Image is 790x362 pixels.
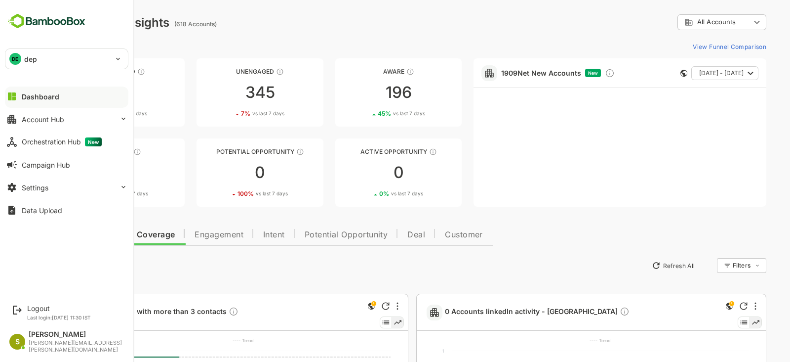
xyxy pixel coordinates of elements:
[218,110,250,117] span: vs last 7 days
[24,148,150,155] div: Engaged
[194,307,204,318] div: Description not present
[301,85,427,100] div: 196
[27,304,91,313] div: Logout
[665,67,709,80] span: [DATE] - [DATE]
[5,12,88,31] img: BambooboxFullLogoMark.5f36c76dfaba33ec1ec1367b70bb1252.svg
[643,13,732,32] div: All Accounts
[9,53,21,65] div: DE
[395,148,402,156] div: These accounts have open opportunities which might be at any of the Sales Stages
[22,206,62,215] div: Data Upload
[5,200,128,220] button: Data Upload
[229,231,250,239] span: Intent
[198,338,219,343] text: ---- Trend
[663,18,701,26] span: All Accounts
[553,70,563,76] span: New
[24,54,37,64] p: dep
[24,165,150,181] div: 2
[5,132,128,152] button: Orchestration HubNew
[66,190,114,197] div: 80 %
[29,330,123,339] div: [PERSON_NAME]
[203,190,253,197] div: 100 %
[301,138,427,207] a: Active OpportunityThese accounts have open opportunities which might be at any of the Sales Stage...
[301,165,427,181] div: 0
[221,190,253,197] span: vs last 7 days
[689,300,701,314] div: This is a global insight. Segment selection is not applicable for this view
[5,49,128,69] div: DEdep
[570,68,580,78] div: Discover new ICP-fit accounts showing engagement — via intent surges, anonymous website visits, L...
[85,137,102,146] span: New
[162,85,288,100] div: 345
[345,190,389,197] div: 0 %
[24,68,150,75] div: Unreached
[343,110,391,117] div: 45 %
[24,138,150,207] a: EngagedThese accounts are warm, further nurturing would qualify them to MQAs280%vs last 7 days
[410,307,599,318] a: 0 Accounts linkedIn activity - [GEOGRAPHIC_DATA]Description not present
[698,262,716,269] div: Filters
[301,58,427,127] a: AwareThese accounts have just entered the buying cycle and need further nurturing19645%vs last 7 ...
[45,348,53,354] text: 500
[331,300,343,314] div: This is a global insight. Segment selection is not applicable for this view
[362,302,364,310] div: More
[24,15,135,30] div: Dashboard Insights
[5,109,128,129] button: Account Hub
[140,20,185,28] ag: (618 Accounts)
[22,92,59,101] div: Dashboard
[206,110,250,117] div: 7 %
[654,39,732,54] button: View Funnel Comparison
[24,85,150,100] div: 75
[81,190,114,197] span: vs last 7 days
[467,69,547,77] a: 1909Net New Accounts
[29,340,123,353] div: [PERSON_NAME][EMAIL_ADDRESS][PERSON_NAME][DOMAIN_NAME]
[5,155,128,175] button: Campaign Hub
[103,68,111,76] div: These accounts have not been engaged with for a defined time period
[356,190,389,197] span: vs last 7 days
[697,257,732,274] div: Filters
[613,258,665,273] button: Refresh All
[5,87,128,106] button: Dashboard
[410,231,448,239] span: Customer
[22,161,70,169] div: Campaign Hub
[24,257,96,274] button: New Insights
[67,110,113,117] div: 17 %
[160,231,209,239] span: Engagement
[162,58,288,127] a: UnengagedThese accounts have not shown enough engagement and need nurturing3457%vs last 7 days
[650,18,716,27] div: All Accounts
[9,334,25,350] div: S
[646,70,653,77] div: This card does not support filter and segments
[358,110,391,117] span: vs last 7 days
[373,231,391,239] span: Deal
[27,315,91,320] p: Last login: [DATE] 11:30 IST
[162,68,288,75] div: Unengaged
[99,148,107,156] div: These accounts are warm, further nurturing would qualify them to MQAs
[162,148,288,155] div: Potential Opportunity
[270,231,354,239] span: Potential Opportunity
[5,178,128,197] button: Settings
[262,148,270,156] div: These accounts are MQAs and can be passed on to Inside Sales
[162,165,288,181] div: 0
[162,138,288,207] a: Potential OpportunityThese accounts are MQAs and can be passed on to Inside Sales0100%vs last 7 days
[241,68,249,76] div: These accounts have not shown enough engagement and need nurturing
[705,302,713,310] div: Refresh
[372,68,380,76] div: These accounts have just entered the buying cycle and need further nurturing
[34,231,140,239] span: Data Quality and Coverage
[408,348,410,354] text: 1
[52,307,208,318] a: 455 Accounts with more than 3 contactsDescription not present
[301,68,427,75] div: Aware
[585,307,595,318] div: Description not present
[301,148,427,155] div: Active Opportunity
[22,183,48,192] div: Settings
[347,302,355,310] div: Refresh
[22,115,64,124] div: Account Hub
[52,307,204,318] span: 455 Accounts with more than 3 contacts
[24,58,150,127] a: UnreachedThese accounts have not been engaged with for a defined time period7517%vs last 7 days
[720,302,722,310] div: More
[410,307,595,318] span: 0 Accounts linkedIn activity - [GEOGRAPHIC_DATA]
[657,66,724,80] button: [DATE] - [DATE]
[555,338,576,343] text: ---- Trend
[22,137,102,146] div: Orchestration Hub
[80,110,113,117] span: vs last 7 days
